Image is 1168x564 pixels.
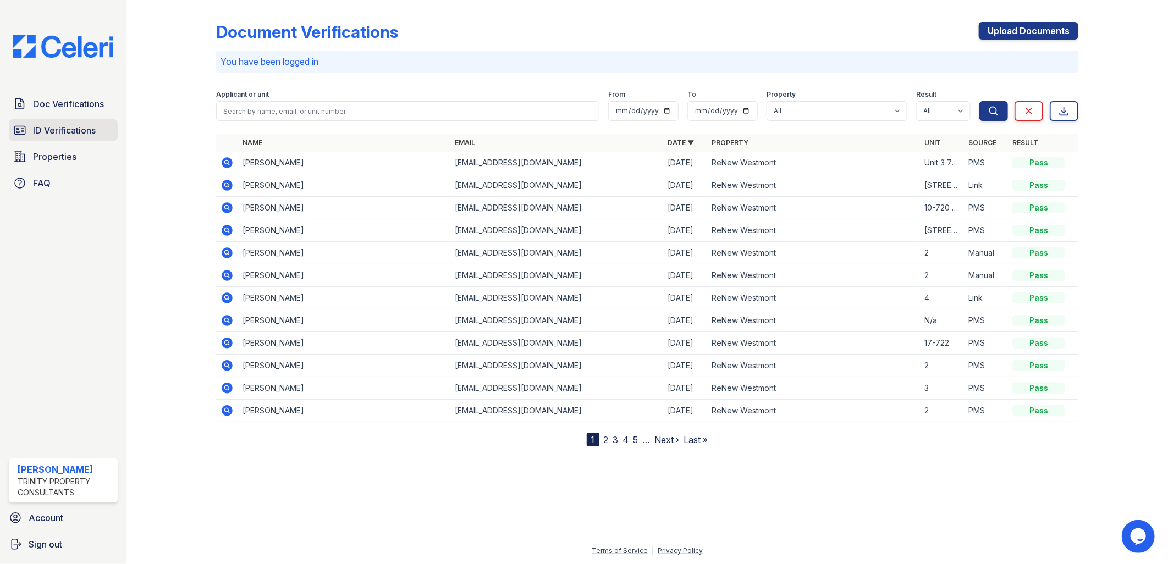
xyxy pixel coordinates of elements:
[1012,292,1065,303] div: Pass
[663,400,707,422] td: [DATE]
[920,242,964,264] td: 2
[451,197,664,219] td: [EMAIL_ADDRESS][DOMAIN_NAME]
[1012,383,1065,394] div: Pass
[1012,139,1038,147] a: Result
[216,101,600,121] input: Search by name, email, or unit number
[920,152,964,174] td: Unit 3 703
[451,174,664,197] td: [EMAIL_ADDRESS][DOMAIN_NAME]
[920,287,964,309] td: 4
[216,22,398,42] div: Document Verifications
[33,97,104,110] span: Doc Verifications
[663,197,707,219] td: [DATE]
[221,55,1075,68] p: You have been logged in
[964,264,1008,287] td: Manual
[1012,338,1065,349] div: Pass
[920,377,964,400] td: 3
[663,309,707,332] td: [DATE]
[633,434,638,445] a: 5
[238,400,451,422] td: [PERSON_NAME]
[451,332,664,355] td: [EMAIL_ADDRESS][DOMAIN_NAME]
[238,174,451,197] td: [PERSON_NAME]
[451,309,664,332] td: [EMAIL_ADDRESS][DOMAIN_NAME]
[451,264,664,287] td: [EMAIL_ADDRESS][DOMAIN_NAME]
[29,538,62,551] span: Sign out
[33,176,51,190] span: FAQ
[663,355,707,377] td: [DATE]
[652,546,654,555] div: |
[608,90,625,99] label: From
[613,434,619,445] a: 3
[707,309,920,332] td: ReNew Westmont
[1122,520,1157,553] iframe: chat widget
[964,174,1008,197] td: Link
[623,434,629,445] a: 4
[29,511,63,524] span: Account
[920,264,964,287] td: 2
[18,463,113,476] div: [PERSON_NAME]
[964,197,1008,219] td: PMS
[238,197,451,219] td: [PERSON_NAME]
[451,287,664,309] td: [EMAIL_ADDRESS][DOMAIN_NAME]
[655,434,680,445] a: Next ›
[663,332,707,355] td: [DATE]
[707,287,920,309] td: ReNew Westmont
[1012,202,1065,213] div: Pass
[604,434,609,445] a: 2
[663,219,707,242] td: [DATE]
[964,219,1008,242] td: PMS
[707,197,920,219] td: ReNew Westmont
[1012,180,1065,191] div: Pass
[216,90,269,99] label: Applicant or unit
[9,119,118,141] a: ID Verifications
[4,533,122,555] button: Sign out
[663,152,707,174] td: [DATE]
[238,287,451,309] td: [PERSON_NAME]
[920,400,964,422] td: 2
[1012,405,1065,416] div: Pass
[9,172,118,194] a: FAQ
[707,174,920,197] td: ReNew Westmont
[4,507,122,529] a: Account
[707,152,920,174] td: ReNew Westmont
[451,400,664,422] td: [EMAIL_ADDRESS][DOMAIN_NAME]
[707,242,920,264] td: ReNew Westmont
[920,309,964,332] td: N/a
[920,332,964,355] td: 17-722
[238,332,451,355] td: [PERSON_NAME]
[712,139,748,147] a: Property
[451,152,664,174] td: [EMAIL_ADDRESS][DOMAIN_NAME]
[964,332,1008,355] td: PMS
[663,287,707,309] td: [DATE]
[707,355,920,377] td: ReNew Westmont
[924,139,941,147] a: Unit
[979,22,1078,40] a: Upload Documents
[663,174,707,197] td: [DATE]
[1012,270,1065,281] div: Pass
[238,355,451,377] td: [PERSON_NAME]
[643,433,651,446] span: …
[1012,360,1065,371] div: Pass
[18,476,113,498] div: Trinity Property Consultants
[33,124,96,137] span: ID Verifications
[451,219,664,242] td: [EMAIL_ADDRESS][DOMAIN_NAME]
[4,35,122,58] img: CE_Logo_Blue-a8612792a0a2168367f1c8372b55b34899dd931a85d93a1a3d3e32e68fde9ad4.png
[592,546,648,555] a: Terms of Service
[1012,247,1065,258] div: Pass
[707,377,920,400] td: ReNew Westmont
[9,93,118,115] a: Doc Verifications
[707,219,920,242] td: ReNew Westmont
[964,242,1008,264] td: Manual
[920,197,964,219] td: 10-720 apt 2
[707,264,920,287] td: ReNew Westmont
[684,434,708,445] a: Last »
[767,90,796,99] label: Property
[707,400,920,422] td: ReNew Westmont
[964,309,1008,332] td: PMS
[1012,315,1065,326] div: Pass
[238,152,451,174] td: [PERSON_NAME]
[238,264,451,287] td: [PERSON_NAME]
[451,377,664,400] td: [EMAIL_ADDRESS][DOMAIN_NAME]
[964,287,1008,309] td: Link
[1012,225,1065,236] div: Pass
[916,90,936,99] label: Result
